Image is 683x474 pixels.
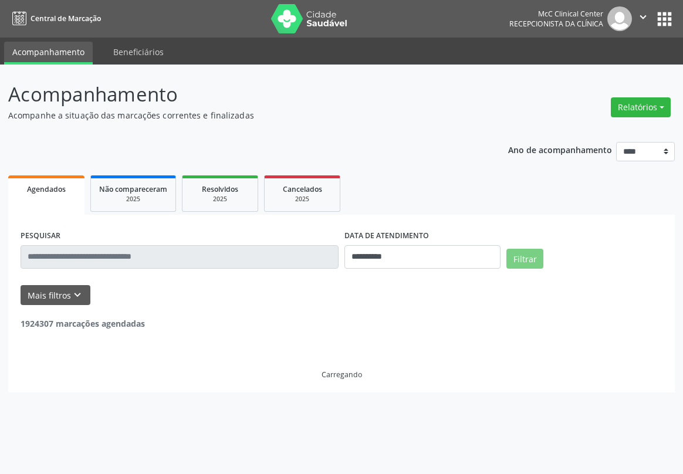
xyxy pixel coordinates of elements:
[611,97,671,117] button: Relatórios
[509,19,603,29] span: Recepcionista da clínica
[637,11,650,23] i: 
[21,285,90,306] button: Mais filtroskeyboard_arrow_down
[27,184,66,194] span: Agendados
[31,13,101,23] span: Central de Marcação
[508,142,612,157] p: Ano de acompanhamento
[632,6,654,31] button: 
[607,6,632,31] img: img
[273,195,332,204] div: 2025
[322,370,362,380] div: Carregando
[71,289,84,302] i: keyboard_arrow_down
[99,184,167,194] span: Não compareceram
[654,9,675,29] button: apps
[21,318,145,329] strong: 1924307 marcações agendadas
[509,9,603,19] div: McC Clinical Center
[105,42,172,62] a: Beneficiários
[8,109,475,121] p: Acompanhe a situação das marcações correntes e finalizadas
[8,9,101,28] a: Central de Marcação
[344,227,429,245] label: DATA DE ATENDIMENTO
[8,80,475,109] p: Acompanhamento
[4,42,93,65] a: Acompanhamento
[283,184,322,194] span: Cancelados
[202,184,238,194] span: Resolvidos
[99,195,167,204] div: 2025
[191,195,249,204] div: 2025
[21,227,60,245] label: PESQUISAR
[506,249,543,269] button: Filtrar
